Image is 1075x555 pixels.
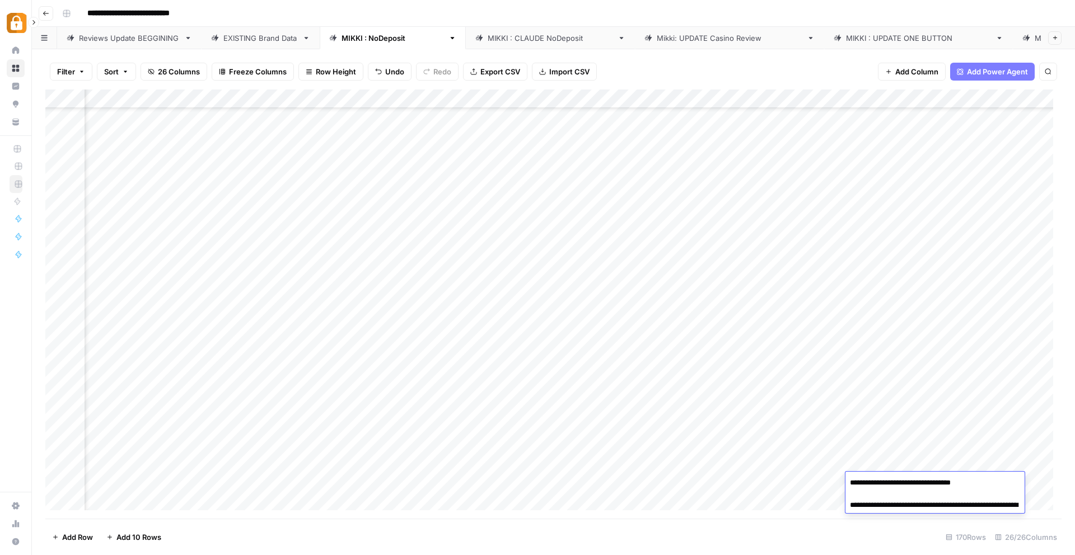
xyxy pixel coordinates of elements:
[532,63,597,81] button: Import CSV
[116,532,161,543] span: Add 10 Rows
[50,63,92,81] button: Filter
[100,528,168,546] button: Add 10 Rows
[7,13,27,33] img: Adzz Logo
[824,27,1013,49] a: [PERSON_NAME] : UPDATE ONE BUTTON
[316,66,356,77] span: Row Height
[657,32,802,44] div: [PERSON_NAME]: UPDATE Casino Review
[846,32,991,44] div: [PERSON_NAME] : UPDATE ONE BUTTON
[212,63,294,81] button: Freeze Columns
[7,515,25,533] a: Usage
[416,63,459,81] button: Redo
[466,27,635,49] a: [PERSON_NAME] : [PERSON_NAME]
[950,63,1035,81] button: Add Power Agent
[45,528,100,546] button: Add Row
[57,27,202,49] a: Reviews Update BEGGINING
[7,533,25,551] button: Help + Support
[845,475,1025,513] textarea: To enrich screen reader interactions, please activate Accessibility in Grammarly extension settings
[62,532,93,543] span: Add Row
[635,27,824,49] a: [PERSON_NAME]: UPDATE Casino Review
[7,95,25,113] a: Opportunities
[57,66,75,77] span: Filter
[229,66,287,77] span: Freeze Columns
[967,66,1028,77] span: Add Power Agent
[433,66,451,77] span: Redo
[158,66,200,77] span: 26 Columns
[488,32,613,44] div: [PERSON_NAME] : [PERSON_NAME]
[79,32,180,44] div: Reviews Update BEGGINING
[368,63,412,81] button: Undo
[941,528,990,546] div: 170 Rows
[202,27,320,49] a: EXISTING Brand Data
[342,32,444,44] div: [PERSON_NAME] : NoDeposit
[7,9,25,37] button: Workspace: Adzz
[7,497,25,515] a: Settings
[97,63,136,81] button: Sort
[7,41,25,59] a: Home
[7,113,25,131] a: Your Data
[320,27,466,49] a: [PERSON_NAME] : NoDeposit
[990,528,1062,546] div: 26/26 Columns
[141,63,207,81] button: 26 Columns
[463,63,527,81] button: Export CSV
[223,32,298,44] div: EXISTING Brand Data
[480,66,520,77] span: Export CSV
[104,66,119,77] span: Sort
[298,63,363,81] button: Row Height
[7,59,25,77] a: Browse
[385,66,404,77] span: Undo
[549,66,590,77] span: Import CSV
[878,63,946,81] button: Add Column
[7,77,25,95] a: Insights
[895,66,938,77] span: Add Column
